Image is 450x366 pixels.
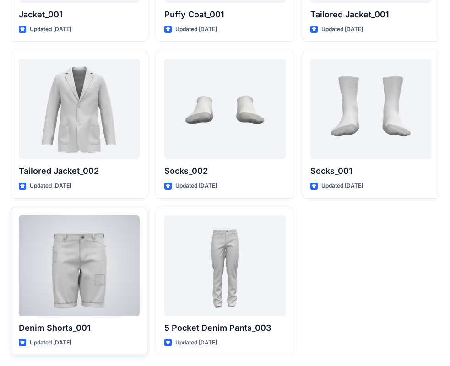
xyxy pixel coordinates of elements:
a: Socks_001 [310,59,431,159]
p: Tailored Jacket_002 [19,165,140,178]
p: Updated [DATE] [175,338,217,348]
p: Tailored Jacket_001 [310,8,431,21]
p: Updated [DATE] [175,181,217,191]
a: Denim Shorts_001 [19,215,140,316]
p: 5 Pocket Denim Pants_003 [164,322,285,334]
p: Updated [DATE] [30,338,71,348]
p: Updated [DATE] [30,181,71,191]
p: Denim Shorts_001 [19,322,140,334]
a: Tailored Jacket_002 [19,59,140,159]
a: Socks_002 [164,59,285,159]
p: Updated [DATE] [321,181,363,191]
p: Jacket_001 [19,8,140,21]
a: 5 Pocket Denim Pants_003 [164,215,285,316]
p: Socks_002 [164,165,285,178]
p: Updated [DATE] [175,25,217,34]
p: Puffy Coat_001 [164,8,285,21]
p: Socks_001 [310,165,431,178]
p: Updated [DATE] [321,25,363,34]
p: Updated [DATE] [30,25,71,34]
